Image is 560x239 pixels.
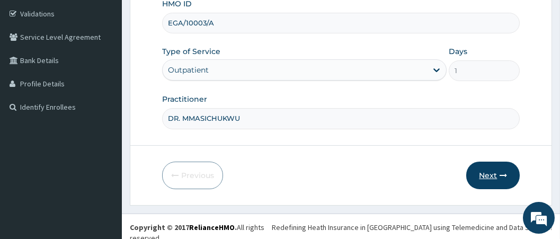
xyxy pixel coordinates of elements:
a: RelianceHMO [189,223,235,232]
div: Minimize live chat window [174,5,199,31]
div: Outpatient [168,65,209,75]
input: Enter HMO ID [162,13,520,33]
strong: Copyright © 2017 . [130,223,237,232]
img: d_794563401_company_1708531726252_794563401 [20,53,43,79]
button: Previous [162,162,223,189]
div: Redefining Heath Insurance in [GEOGRAPHIC_DATA] using Telemedicine and Data Science! [272,222,552,233]
input: Enter Name [162,108,520,129]
button: Next [466,162,520,189]
label: Practitioner [162,94,207,104]
label: Days [449,46,467,57]
div: Chat with us now [55,59,178,73]
label: Type of Service [162,46,220,57]
span: We're online! [61,59,146,166]
textarea: Type your message and hit 'Enter' [5,141,202,178]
